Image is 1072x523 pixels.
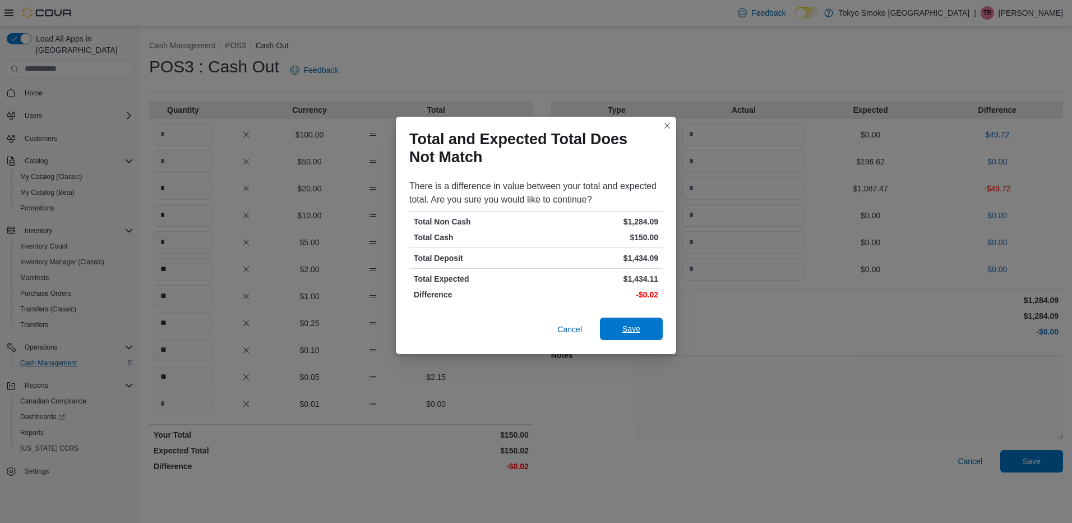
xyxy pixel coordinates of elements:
span: Save [622,323,640,334]
p: -$0.02 [538,289,658,300]
p: $1,434.09 [538,253,658,264]
h1: Total and Expected Total Does Not Match [409,130,654,166]
p: $1,284.09 [538,216,658,227]
button: Save [600,318,663,340]
p: Total Cash [414,232,534,243]
p: Total Non Cash [414,216,534,227]
p: $150.00 [538,232,658,243]
p: $1,434.11 [538,273,658,285]
button: Closes this modal window [660,119,674,132]
p: Total Expected [414,273,534,285]
button: Cancel [553,318,586,341]
p: Total Deposit [414,253,534,264]
div: There is a difference in value between your total and expected total. Are you sure you would like... [409,180,663,207]
span: Cancel [557,324,582,335]
p: Difference [414,289,534,300]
